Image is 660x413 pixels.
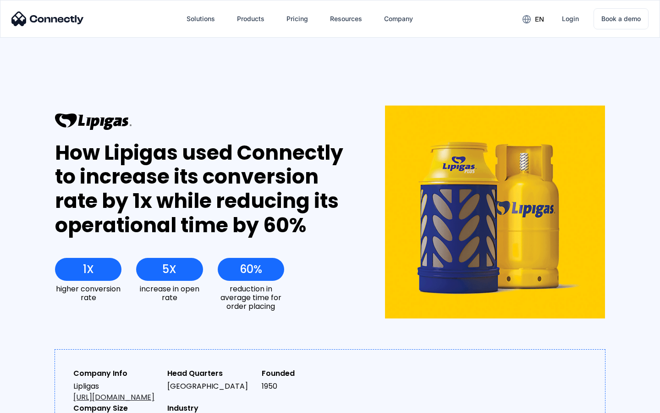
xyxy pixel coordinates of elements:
div: Company [384,12,413,25]
a: Login [555,8,586,30]
img: Connectly Logo [11,11,84,26]
div: Founded [262,368,348,379]
aside: Language selected: English [9,397,55,410]
div: Solutions [187,12,215,25]
div: higher conversion rate [55,285,121,302]
div: Resources [323,8,369,30]
div: How Lipigas used Connectly to increase its conversion rate by 1x while reducing its operational t... [55,141,352,238]
div: Products [237,12,264,25]
div: increase in open rate [136,285,203,302]
div: Pricing [286,12,308,25]
div: 1950 [262,381,348,392]
div: Company [377,8,420,30]
div: Login [562,12,579,25]
a: [URL][DOMAIN_NAME] [73,392,154,402]
div: 5X [162,263,176,276]
div: Products [230,8,272,30]
ul: Language list [18,397,55,410]
a: Book a demo [594,8,649,29]
div: Company Info [73,368,160,379]
div: en [515,12,551,26]
div: Solutions [179,8,222,30]
div: [GEOGRAPHIC_DATA] [167,381,254,392]
div: 60% [240,263,262,276]
div: 1X [83,263,94,276]
div: Resources [330,12,362,25]
div: Head Quarters [167,368,254,379]
div: reduction in average time for order placing [218,285,284,311]
div: en [535,13,544,26]
a: Pricing [279,8,315,30]
div: Lipligas [73,381,160,403]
